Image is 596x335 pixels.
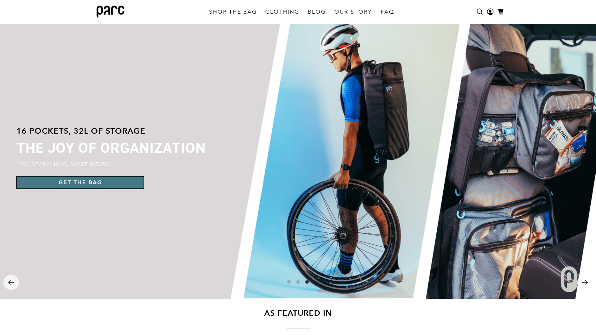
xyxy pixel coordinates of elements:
[16,176,144,189] a: GET THE BAG
[287,280,291,284] li: Page dot 1
[305,280,309,284] li: Page dot 3
[205,2,261,22] a: SHOP THE BAG
[577,275,593,290] button: Next
[376,2,398,22] a: FAQ
[261,2,304,22] a: CLOTHING
[264,307,332,319] h4: As featured in
[97,6,124,18] img: parc bag logo
[16,161,276,168] p: LESS SEARCHING, MORE RIDING
[3,275,19,290] button: Previous
[304,2,330,22] a: BLOG
[296,280,300,284] li: Page dot 2
[16,125,276,137] h4: 16 POCKETS, 32L OF STORAGE
[16,140,276,156] span: THE JOY OF ORGANIZATION
[330,2,376,22] a: OUR STORY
